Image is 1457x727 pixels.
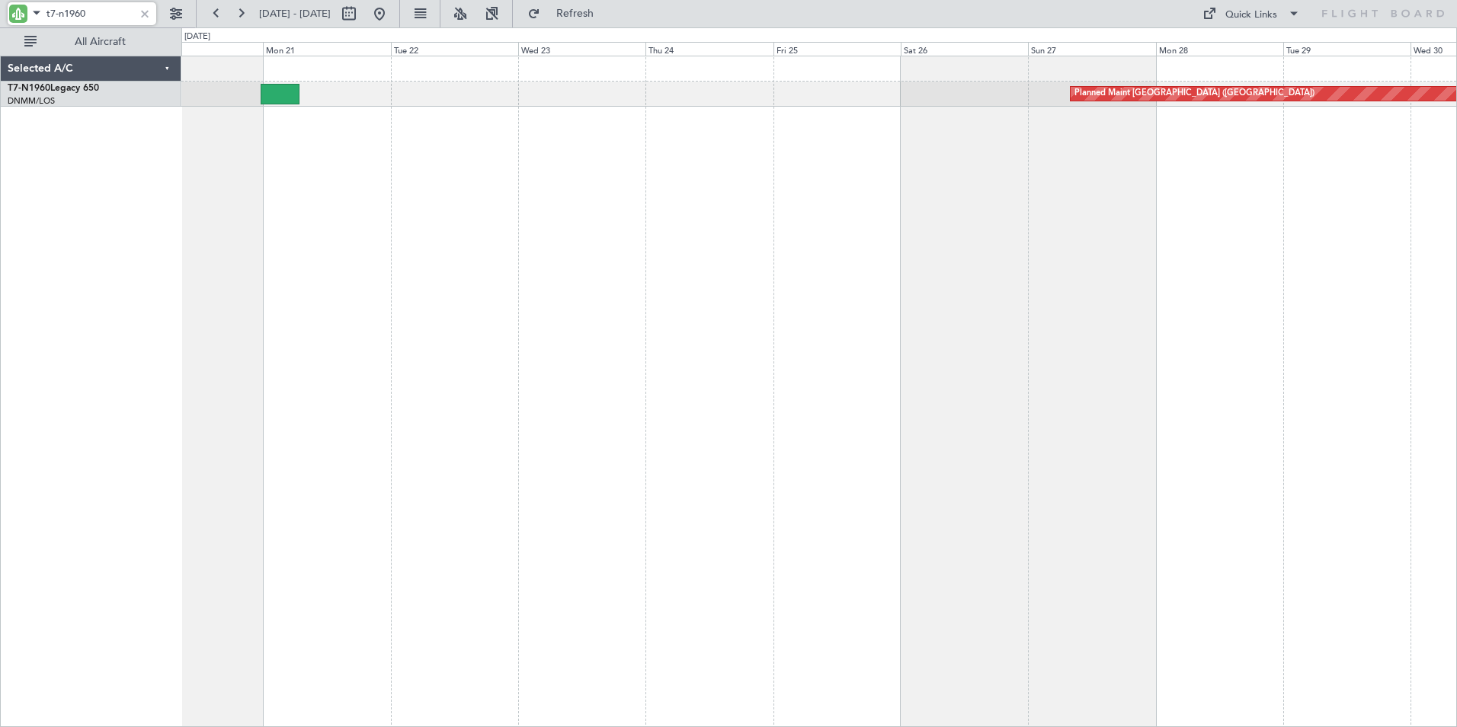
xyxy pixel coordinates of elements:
[184,30,210,43] div: [DATE]
[8,84,99,93] a: T7-N1960Legacy 650
[1074,82,1315,105] div: Planned Maint [GEOGRAPHIC_DATA] ([GEOGRAPHIC_DATA])
[645,42,773,56] div: Thu 24
[391,42,518,56] div: Tue 22
[46,2,134,25] input: A/C (Reg. or Type)
[1156,42,1283,56] div: Mon 28
[520,2,612,26] button: Refresh
[40,37,161,47] span: All Aircraft
[136,42,263,56] div: Sun 20
[1028,42,1155,56] div: Sun 27
[8,84,50,93] span: T7-N1960
[8,95,55,107] a: DNMM/LOS
[773,42,901,56] div: Fri 25
[1195,2,1308,26] button: Quick Links
[543,8,607,19] span: Refresh
[1225,8,1277,23] div: Quick Links
[259,7,331,21] span: [DATE] - [DATE]
[17,30,165,54] button: All Aircraft
[263,42,390,56] div: Mon 21
[518,42,645,56] div: Wed 23
[901,42,1028,56] div: Sat 26
[1283,42,1411,56] div: Tue 29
